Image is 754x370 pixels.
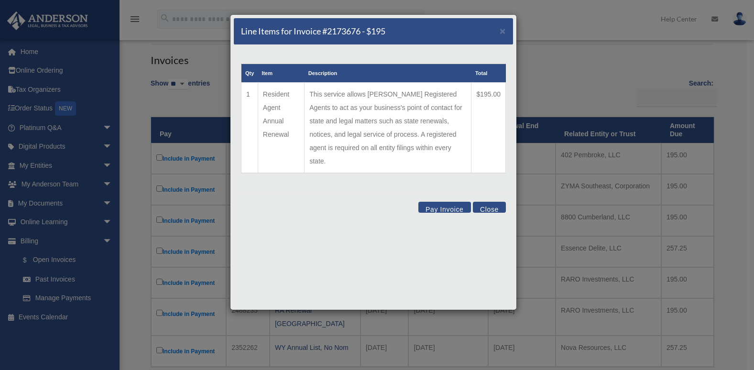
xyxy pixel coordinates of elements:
[473,202,506,213] button: Close
[305,64,471,83] th: Description
[471,64,506,83] th: Total
[418,202,471,213] button: Pay Invoice
[471,83,506,174] td: $195.00
[500,25,506,36] span: ×
[500,26,506,36] button: Close
[305,83,471,174] td: This service allows [PERSON_NAME] Registered Agents to act as your business's point of contact fo...
[241,83,258,174] td: 1
[258,64,304,83] th: Item
[241,25,385,37] h5: Line Items for Invoice #2173676 - $195
[258,83,304,174] td: Resident Agent Annual Renewal
[241,64,258,83] th: Qty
